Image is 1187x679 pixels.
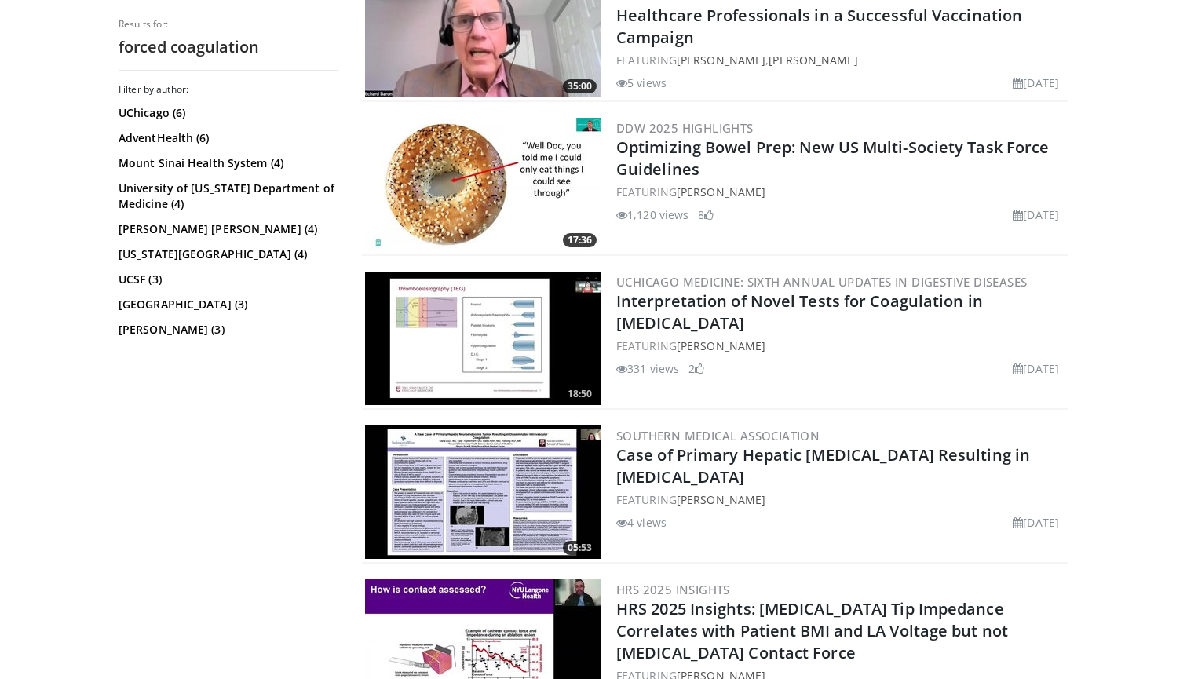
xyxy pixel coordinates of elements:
[119,130,334,146] a: AdventHealth (6)
[616,274,1027,290] a: UChicago Medicine: Sixth Annual Updates in Digestive Diseases
[1013,75,1059,91] li: [DATE]
[119,37,338,57] h2: forced coagulation
[616,491,1065,508] div: FEATURING
[563,541,597,555] span: 05:53
[698,206,714,223] li: 8
[769,53,857,68] a: [PERSON_NAME]
[677,338,765,353] a: [PERSON_NAME]
[365,118,601,251] img: d572d4b5-8a07-4a2f-9216-18d1ca812a8a.300x170_q85_crop-smart_upscale.jpg
[616,598,1008,663] a: HRS 2025 Insights: [MEDICAL_DATA] Tip Impedance Correlates with Patient BMI and LA Voltage but no...
[1013,514,1059,531] li: [DATE]
[616,137,1049,180] a: Optimizing Bowel Prep: New US Multi-Society Task Force Guidelines
[119,18,338,31] p: Results for:
[365,272,601,405] img: 4c27ca35-e840-4109-bbdf-fa157247dfdf.300x170_q85_crop-smart_upscale.jpg
[616,290,983,334] a: Interpretation of Novel Tests for Coagulation in [MEDICAL_DATA]
[119,272,334,287] a: UCSF (3)
[119,246,334,262] a: [US_STATE][GEOGRAPHIC_DATA] (4)
[119,322,334,338] a: [PERSON_NAME] (3)
[616,206,688,223] li: 1,120 views
[1013,206,1059,223] li: [DATE]
[616,514,667,531] li: 4 views
[677,184,765,199] a: [PERSON_NAME]
[119,297,334,312] a: [GEOGRAPHIC_DATA] (3)
[365,425,601,559] a: 05:53
[616,184,1065,200] div: FEATURING
[119,221,334,237] a: [PERSON_NAME] [PERSON_NAME] (4)
[616,360,679,377] li: 331 views
[616,75,667,91] li: 5 views
[563,387,597,401] span: 18:50
[119,83,338,96] h3: Filter by author:
[616,428,820,444] a: Southern Medical Association
[1013,360,1059,377] li: [DATE]
[677,492,765,507] a: [PERSON_NAME]
[119,181,334,212] a: University of [US_STATE] Department of Medicine (4)
[119,155,334,171] a: Mount Sinai Health System (4)
[616,52,1065,68] div: FEATURING ,
[119,105,334,121] a: UChicago (6)
[616,120,754,136] a: DDW 2025 Highlights
[616,338,1065,354] div: FEATURING
[688,360,704,377] li: 2
[563,233,597,247] span: 17:36
[365,272,601,405] a: 18:50
[563,79,597,93] span: 35:00
[365,118,601,251] a: 17:36
[365,425,601,559] img: 498f4416-d27e-46e6-984d-fbdf93d5a751.300x170_q85_crop-smart_upscale.jpg
[677,53,765,68] a: [PERSON_NAME]
[616,582,730,597] a: HRS 2025 Insights
[616,444,1030,487] a: Case of Primary Hepatic [MEDICAL_DATA] Resulting in [MEDICAL_DATA]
